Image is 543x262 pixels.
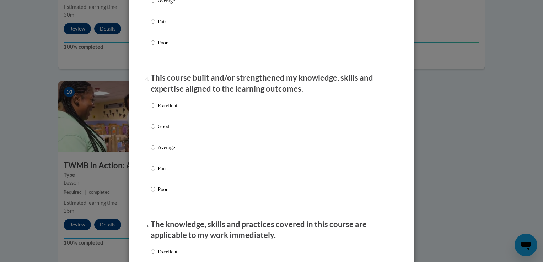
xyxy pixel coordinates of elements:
[151,72,392,94] p: This course built and/or strengthened my knowledge, skills and expertise aligned to the learning ...
[158,164,177,172] p: Fair
[158,102,177,109] p: Excellent
[158,143,177,151] p: Average
[158,18,177,26] p: Fair
[151,164,155,172] input: Fair
[151,185,155,193] input: Poor
[151,248,155,256] input: Excellent
[151,122,155,130] input: Good
[151,102,155,109] input: Excellent
[151,143,155,151] input: Average
[151,18,155,26] input: Fair
[151,39,155,47] input: Poor
[158,39,177,47] p: Poor
[158,248,177,256] p: Excellent
[158,122,177,130] p: Good
[151,219,392,241] p: The knowledge, skills and practices covered in this course are applicable to my work immediately.
[158,185,177,193] p: Poor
